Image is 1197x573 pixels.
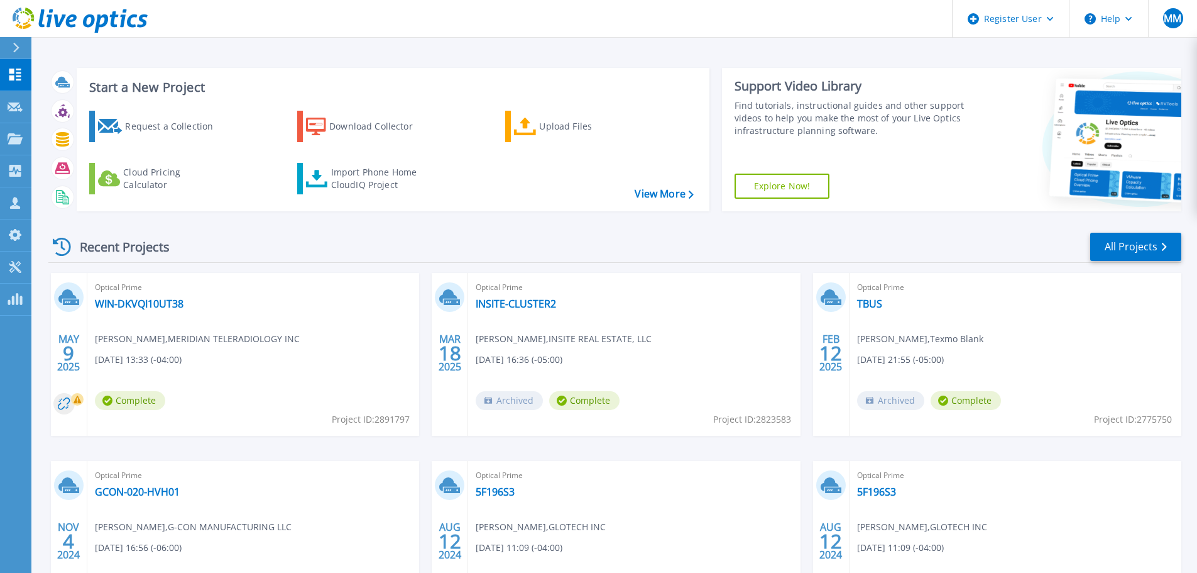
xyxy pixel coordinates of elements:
div: Upload Files [539,114,640,139]
a: All Projects [1090,233,1181,261]
div: Find tutorials, instructional guides and other support videos to help you make the most of your L... [735,99,969,137]
a: View More [635,188,693,200]
div: NOV 2024 [57,518,80,564]
span: Optical Prime [857,469,1174,482]
span: [DATE] 11:09 (-04:00) [857,541,944,555]
span: Project ID: 2775750 [1094,413,1172,426]
a: WIN-DKVQI10UT38 [95,298,183,310]
span: 9 [63,348,74,359]
span: Optical Prime [857,281,1174,294]
span: [DATE] 11:09 (-04:00) [476,541,562,555]
a: 5F196S3 [857,486,896,498]
span: [PERSON_NAME] , GLOTECH INC [476,520,606,534]
span: Optical Prime [95,281,412,294]
div: AUG 2024 [438,518,462,564]
span: [DATE] 16:36 (-05:00) [476,353,562,367]
span: 4 [63,536,74,547]
span: Optical Prime [476,469,792,482]
span: [PERSON_NAME] , Texmo Blank [857,332,983,346]
span: Archived [857,391,924,410]
span: Complete [95,391,165,410]
span: Optical Prime [476,281,792,294]
span: Complete [549,391,620,410]
span: [PERSON_NAME] , INSITE REAL ESTATE, LLC [476,332,652,346]
span: [DATE] 13:33 (-04:00) [95,353,182,367]
span: Archived [476,391,543,410]
span: [PERSON_NAME] , GLOTECH INC [857,520,987,534]
a: Upload Files [505,111,645,142]
span: 12 [819,348,842,359]
a: INSITE-CLUSTER2 [476,298,556,310]
span: 12 [819,536,842,547]
div: Request a Collection [125,114,226,139]
span: [DATE] 16:56 (-06:00) [95,541,182,555]
a: Explore Now! [735,174,830,199]
a: 5F196S3 [476,486,515,498]
a: Cloud Pricing Calculator [89,163,229,194]
div: Import Phone Home CloudIQ Project [331,166,429,191]
span: Project ID: 2823583 [713,413,791,426]
div: Support Video Library [735,78,969,94]
span: [DATE] 21:55 (-05:00) [857,353,944,367]
a: TBUS [857,298,882,310]
div: Download Collector [329,114,430,139]
a: Download Collector [297,111,437,142]
span: [PERSON_NAME] , G-CON MANUFACTURING LLC [95,520,292,534]
div: Cloud Pricing Calculator [123,166,224,191]
span: 18 [439,348,461,359]
span: Complete [931,391,1001,410]
h3: Start a New Project [89,81,693,94]
span: MM [1164,13,1181,23]
span: Optical Prime [95,469,412,482]
div: AUG 2024 [819,518,843,564]
a: GCON-020-HVH01 [95,486,180,498]
span: 12 [439,536,461,547]
div: Recent Projects [48,231,187,262]
span: Project ID: 2891797 [332,413,410,426]
div: MAR 2025 [438,330,462,376]
div: MAY 2025 [57,330,80,376]
span: [PERSON_NAME] , MERIDIAN TELERADIOLOGY INC [95,332,300,346]
div: FEB 2025 [819,330,843,376]
a: Request a Collection [89,111,229,142]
